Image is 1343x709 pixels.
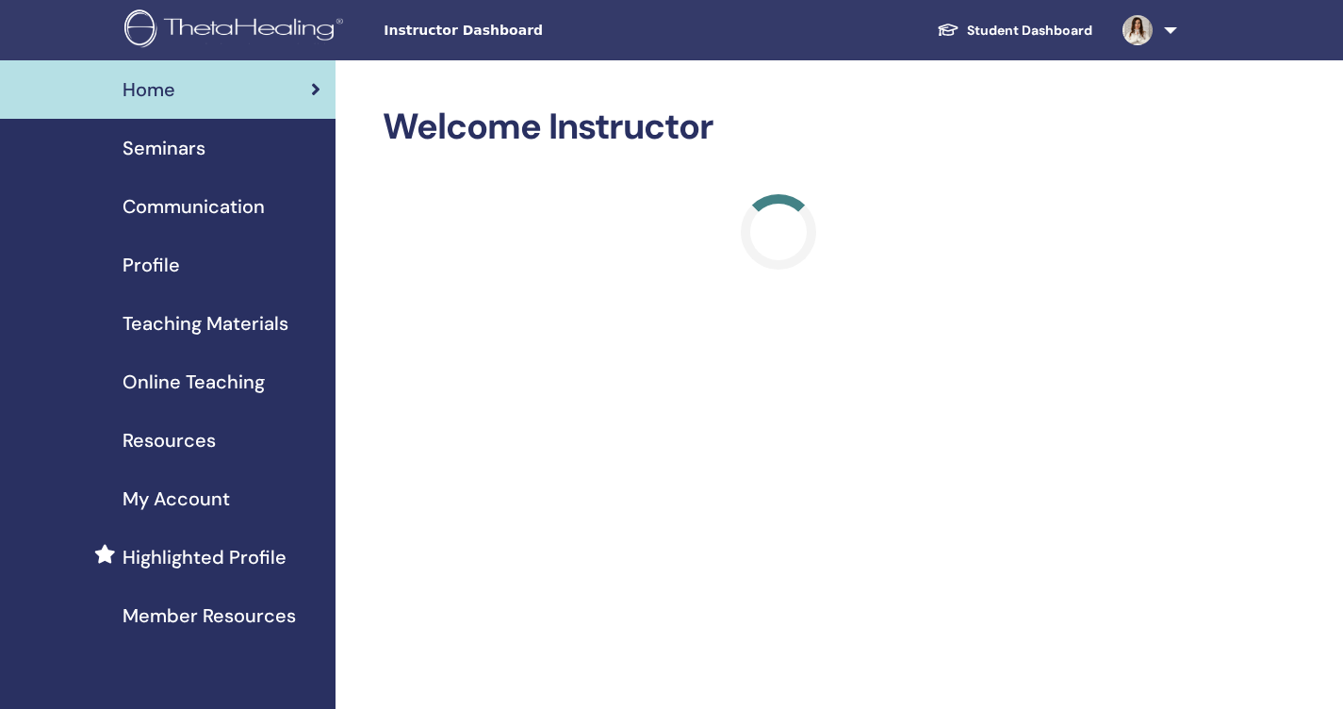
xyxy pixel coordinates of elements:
[123,485,230,513] span: My Account
[922,13,1107,48] a: Student Dashboard
[123,134,205,162] span: Seminars
[384,21,666,41] span: Instructor Dashboard
[1122,15,1153,45] img: default.png
[123,309,288,338] span: Teaching Materials
[124,9,350,52] img: logo.png
[383,106,1173,149] h2: Welcome Instructor
[123,251,180,279] span: Profile
[123,192,265,221] span: Communication
[937,22,959,38] img: graduation-cap-white.svg
[123,602,296,630] span: Member Resources
[123,426,216,454] span: Resources
[123,75,175,104] span: Home
[123,543,287,571] span: Highlighted Profile
[123,368,265,396] span: Online Teaching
